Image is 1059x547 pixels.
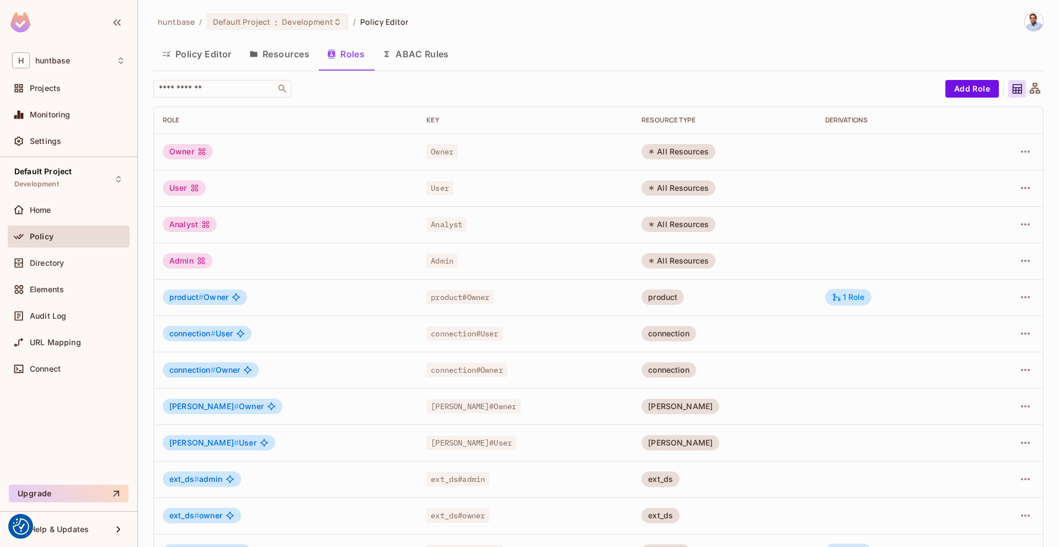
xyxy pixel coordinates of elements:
span: Home [30,206,51,214]
span: owner [169,511,222,520]
span: product [169,292,204,302]
span: Settings [30,137,61,146]
div: [PERSON_NAME] [641,435,719,451]
div: connection [641,326,696,341]
span: ext_ds#owner [426,508,489,523]
span: Owner [169,366,240,374]
div: User [163,180,206,196]
span: Help & Updates [30,525,89,534]
span: [PERSON_NAME] [169,438,239,447]
span: User [426,181,453,195]
span: Development [14,180,59,189]
span: Projects [30,84,61,93]
span: Workspace: huntbase [35,56,70,65]
li: / [353,17,356,27]
div: All Resources [641,180,715,196]
span: ext_ds#admin [426,472,489,486]
span: # [234,438,239,447]
div: All Resources [641,144,715,159]
span: product#Owner [426,290,494,304]
span: Admin [426,254,458,268]
img: SReyMgAAAABJRU5ErkJggg== [10,12,30,33]
span: [PERSON_NAME]#User [426,436,516,450]
div: Derivations [825,116,966,125]
span: # [211,329,216,338]
div: product [641,289,684,305]
span: Owner [426,144,458,159]
span: Default Project [213,17,270,27]
div: All Resources [641,217,715,232]
button: Policy Editor [153,40,240,68]
span: H [12,52,30,68]
img: Ravindra Bangrawa [1025,13,1043,31]
span: User [169,438,256,447]
span: # [194,511,199,520]
span: ext_ds [169,474,199,484]
button: Resources [240,40,318,68]
button: Add Role [945,80,999,98]
div: ext_ds [641,508,680,523]
span: # [199,292,204,302]
span: Policy Editor [360,17,409,27]
span: connection#User [426,326,502,341]
span: connection [169,329,216,338]
span: User [169,329,233,338]
div: Admin [163,253,212,269]
span: # [234,401,239,411]
span: URL Mapping [30,338,81,347]
span: Owner [169,402,264,411]
span: # [194,474,199,484]
div: All Resources [641,253,715,269]
span: Connect [30,364,61,373]
span: Analyst [426,217,467,232]
span: Policy [30,232,54,241]
span: [PERSON_NAME] [169,401,239,411]
button: Upgrade [9,485,129,502]
span: the active workspace [158,17,195,27]
div: 1 Role [832,292,865,302]
span: Development [282,17,333,27]
span: Elements [30,285,64,294]
div: ext_ds [641,471,680,487]
li: / [199,17,202,27]
span: [PERSON_NAME]#Owner [426,399,521,414]
button: Consent Preferences [13,518,29,535]
button: ABAC Rules [373,40,458,68]
div: Key [426,116,624,125]
span: connection [169,365,216,374]
span: ext_ds [169,511,199,520]
div: Analyst [163,217,217,232]
img: Revisit consent button [13,518,29,535]
span: # [211,365,216,374]
button: Roles [318,40,373,68]
div: RESOURCE TYPE [641,116,807,125]
span: connection#Owner [426,363,507,377]
span: Directory [30,259,64,267]
span: Default Project [14,167,72,176]
span: admin [169,475,222,484]
span: Owner [169,293,228,302]
span: Audit Log [30,312,66,320]
div: Role [163,116,409,125]
div: connection [641,362,696,378]
span: Monitoring [30,110,71,119]
div: [PERSON_NAME] [641,399,719,414]
span: : [274,18,278,26]
div: Owner [163,144,213,159]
